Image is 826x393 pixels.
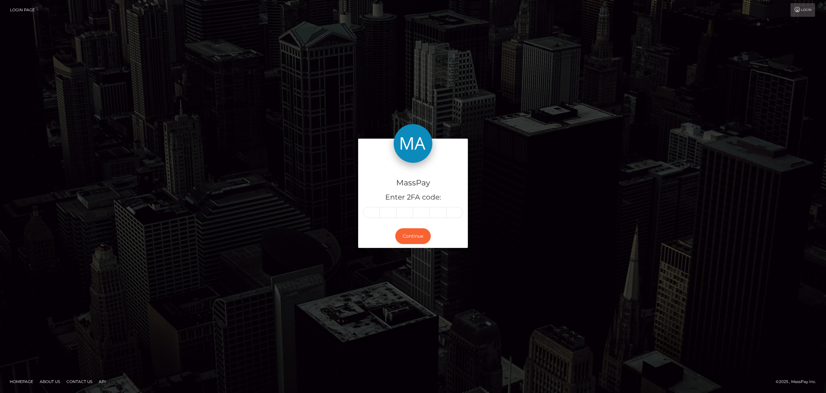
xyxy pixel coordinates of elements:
a: Contact Us [64,377,95,387]
h5: Enter 2FA code: [363,192,463,202]
div: © 2025 , MassPay Inc. [776,378,821,385]
a: Homepage [7,377,36,387]
a: About Us [37,377,63,387]
h4: MassPay [363,177,463,189]
a: Login [791,3,815,17]
a: API [96,377,108,387]
img: MassPay [394,124,432,163]
a: Login Page [10,3,35,17]
button: Continue [395,228,431,244]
